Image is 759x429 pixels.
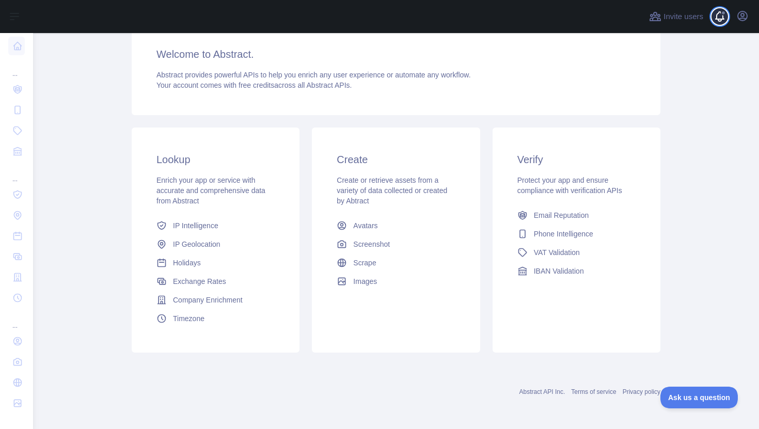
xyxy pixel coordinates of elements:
[517,152,636,167] h3: Verify
[513,243,640,262] a: VAT Validation
[173,295,243,305] span: Company Enrichment
[156,152,275,167] h3: Lookup
[8,163,25,183] div: ...
[156,176,265,205] span: Enrich your app or service with accurate and comprehensive data from Abstract
[156,71,471,79] span: Abstract provides powerful APIs to help you enrich any user experience or automate any workflow.
[152,272,279,291] a: Exchange Rates
[239,81,274,89] span: free credits
[663,11,703,23] span: Invite users
[353,220,377,231] span: Avatars
[173,276,226,287] span: Exchange Rates
[534,266,584,276] span: IBAN Validation
[333,235,459,253] a: Screenshot
[337,152,455,167] h3: Create
[513,262,640,280] a: IBAN Validation
[660,387,738,408] iframe: Toggle Customer Support
[8,57,25,78] div: ...
[623,388,660,395] a: Privacy policy
[353,239,390,249] span: Screenshot
[156,81,352,89] span: Your account comes with across all Abstract APIs.
[8,309,25,330] div: ...
[517,176,622,195] span: Protect your app and ensure compliance with verification APIs
[337,176,447,205] span: Create or retrieve assets from a variety of data collected or created by Abtract
[519,388,565,395] a: Abstract API Inc.
[353,276,377,287] span: Images
[156,47,636,61] h3: Welcome to Abstract.
[152,235,279,253] a: IP Geolocation
[513,206,640,225] a: Email Reputation
[173,258,201,268] span: Holidays
[152,291,279,309] a: Company Enrichment
[513,225,640,243] a: Phone Intelligence
[173,220,218,231] span: IP Intelligence
[534,210,589,220] span: Email Reputation
[173,313,204,324] span: Timezone
[333,216,459,235] a: Avatars
[571,388,616,395] a: Terms of service
[353,258,376,268] span: Scrape
[152,253,279,272] a: Holidays
[152,216,279,235] a: IP Intelligence
[333,253,459,272] a: Scrape
[534,247,580,258] span: VAT Validation
[647,8,705,25] button: Invite users
[152,309,279,328] a: Timezone
[173,239,220,249] span: IP Geolocation
[534,229,593,239] span: Phone Intelligence
[333,272,459,291] a: Images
